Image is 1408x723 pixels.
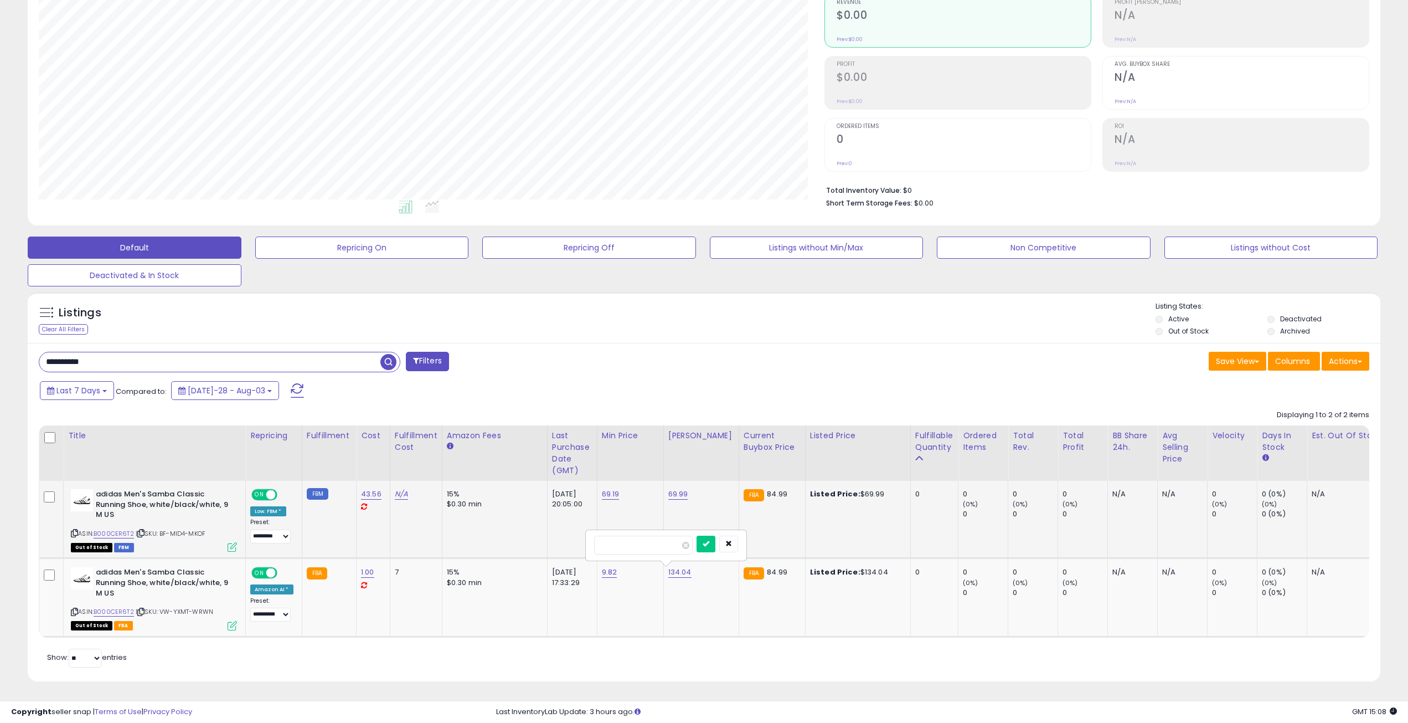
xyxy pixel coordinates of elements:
[71,567,93,589] img: 21gHwAJ7ciL._SL40_.jpg
[1212,588,1257,598] div: 0
[1115,36,1136,43] small: Prev: N/A
[1115,124,1369,130] span: ROI
[837,133,1091,148] h2: 0
[1212,578,1228,587] small: (0%)
[963,509,1008,519] div: 0
[826,198,912,208] b: Short Term Storage Fees:
[837,61,1091,68] span: Profit
[744,567,764,580] small: FBA
[1262,489,1307,499] div: 0 (0%)
[963,588,1008,598] div: 0
[447,442,453,452] small: Amazon Fees.
[1013,489,1058,499] div: 0
[552,567,589,587] div: [DATE] 17:33:29
[94,529,134,539] a: B000CER6T2
[1112,567,1149,577] div: N/A
[255,237,469,259] button: Repricing On
[1162,567,1199,577] div: N/A
[767,489,787,499] span: 84.99
[114,621,133,630] span: FBA
[1212,509,1257,519] div: 0
[28,264,241,286] button: Deactivated & In Stock
[963,578,978,587] small: (0%)
[1156,301,1380,312] p: Listing States:
[1280,314,1322,324] label: Deactivated
[307,488,328,500] small: FBM
[1262,500,1277,509] small: (0%)
[1268,352,1320,371] button: Columns
[71,567,237,629] div: ASIN:
[710,237,924,259] button: Listings without Min/Max
[1162,489,1199,499] div: N/A
[1277,410,1369,421] div: Displaying 1 to 2 of 2 items
[1013,588,1058,598] div: 0
[1168,326,1209,336] label: Out of Stock
[1212,567,1257,577] div: 0
[28,237,241,259] button: Default
[1212,500,1228,509] small: (0%)
[668,489,688,500] a: 69.99
[1013,430,1053,453] div: Total Rev.
[602,489,620,500] a: 69.19
[71,489,237,551] div: ASIN:
[837,124,1091,130] span: Ordered Items
[250,597,293,622] div: Preset:
[482,237,696,259] button: Repricing Off
[447,578,539,588] div: $0.30 min
[68,430,241,442] div: Title
[136,529,205,538] span: | SKU: BF-MID4-MKOF
[447,489,539,499] div: 15%
[1115,160,1136,167] small: Prev: N/A
[837,9,1091,24] h2: $0.00
[552,430,592,476] div: Last Purchase Date (GMT)
[1168,314,1189,324] label: Active
[1262,453,1268,463] small: Days In Stock.
[71,489,93,511] img: 21gHwAJ7ciL._SL40_.jpg
[1280,326,1310,336] label: Archived
[963,489,1008,499] div: 0
[114,543,134,552] span: FBM
[915,489,950,499] div: 0
[1063,500,1078,509] small: (0%)
[447,430,543,442] div: Amazon Fees
[47,652,127,663] span: Show: entries
[447,567,539,577] div: 15%
[1063,430,1103,453] div: Total Profit
[1013,500,1028,509] small: (0%)
[1262,588,1307,598] div: 0 (0%)
[71,543,112,552] span: All listings that are currently out of stock and unavailable for purchase on Amazon
[1212,489,1257,499] div: 0
[837,98,863,105] small: Prev: $0.00
[40,381,114,400] button: Last 7 Days
[1063,588,1107,598] div: 0
[1063,567,1107,577] div: 0
[744,430,801,453] div: Current Buybox Price
[668,430,734,442] div: [PERSON_NAME]
[56,385,100,396] span: Last 7 Days
[1115,71,1369,86] h2: N/A
[837,160,852,167] small: Prev: 0
[767,567,787,577] span: 84.99
[250,519,293,543] div: Preset:
[136,607,213,616] span: | SKU: VW-YXMT-WRWN
[250,430,297,442] div: Repricing
[837,71,1091,86] h2: $0.00
[447,499,539,509] div: $0.30 min
[1063,489,1107,499] div: 0
[1115,98,1136,105] small: Prev: N/A
[668,567,692,578] a: 134.04
[496,707,1397,717] div: Last InventoryLab Update: 3 hours ago.
[810,489,902,499] div: $69.99
[1115,133,1369,148] h2: N/A
[1275,356,1310,367] span: Columns
[143,706,192,717] a: Privacy Policy
[11,706,51,717] strong: Copyright
[406,352,449,371] button: Filters
[826,183,1361,196] li: $0
[1262,430,1302,453] div: Days In Stock
[96,489,230,523] b: adidas Men's Samba Classic Running Shoe, white/black/white, 9 M US
[361,430,385,442] div: Cost
[1115,61,1369,68] span: Avg. Buybox Share
[552,489,589,509] div: [DATE] 20:05:00
[1262,578,1277,587] small: (0%)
